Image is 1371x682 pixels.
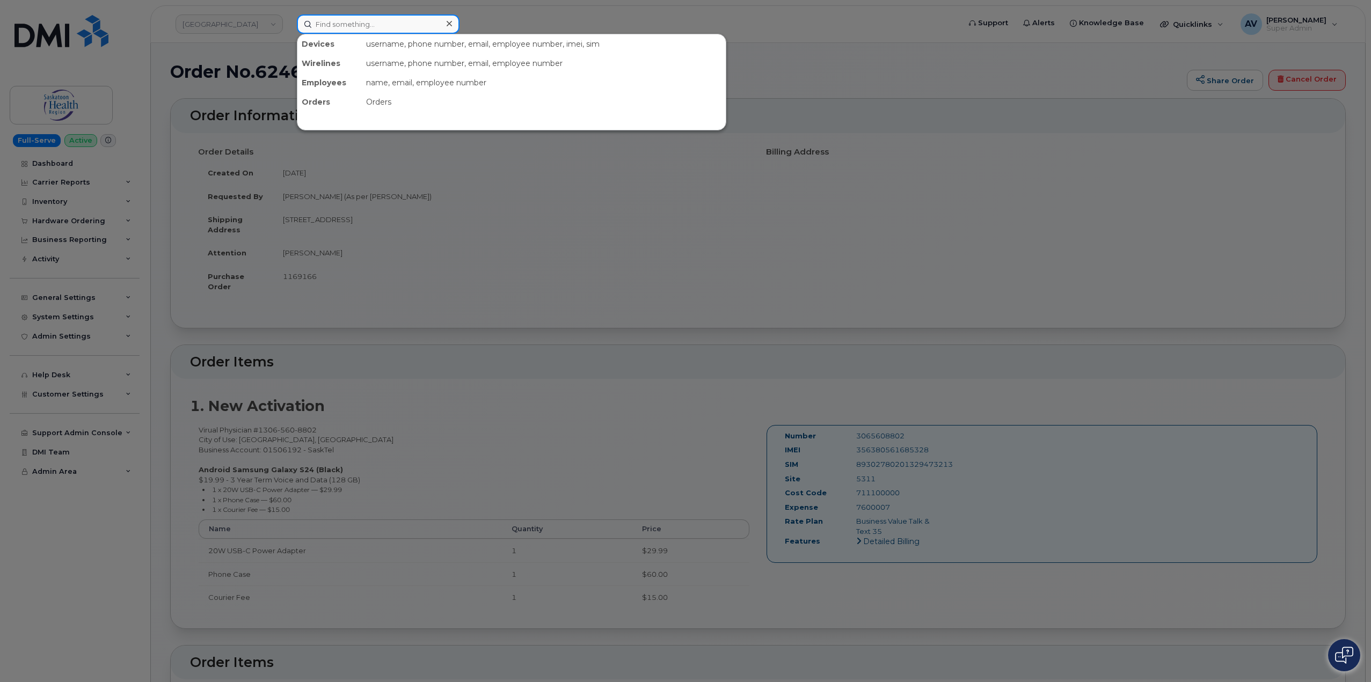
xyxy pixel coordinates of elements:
[297,54,362,73] div: Wirelines
[362,73,726,92] div: name, email, employee number
[362,54,726,73] div: username, phone number, email, employee number
[297,34,362,54] div: Devices
[362,92,726,112] div: Orders
[297,92,362,112] div: Orders
[1335,647,1353,664] img: Open chat
[297,73,362,92] div: Employees
[362,34,726,54] div: username, phone number, email, employee number, imei, sim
